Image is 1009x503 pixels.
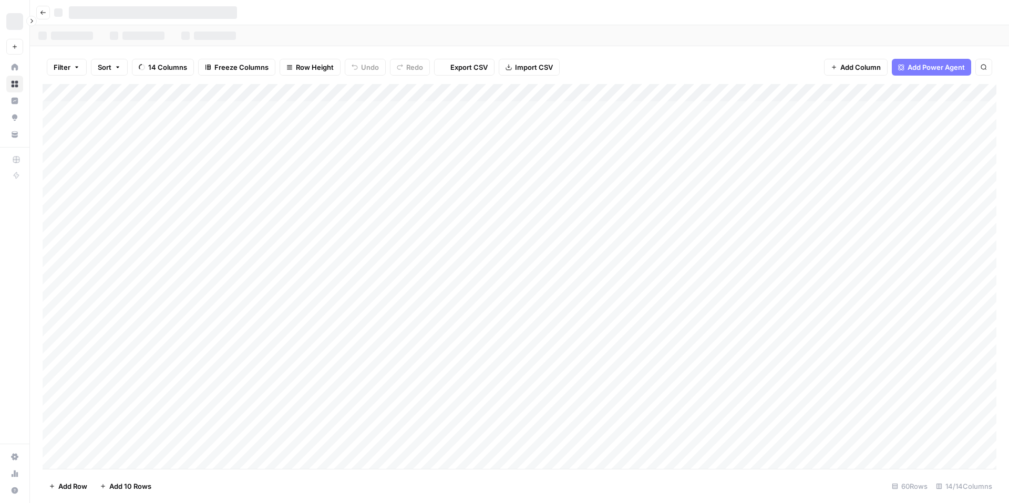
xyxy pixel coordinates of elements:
[198,59,275,76] button: Freeze Columns
[94,478,158,495] button: Add 10 Rows
[296,62,334,72] span: Row Height
[406,62,423,72] span: Redo
[280,59,341,76] button: Row Height
[148,62,187,72] span: 14 Columns
[345,59,386,76] button: Undo
[499,59,560,76] button: Import CSV
[892,59,971,76] button: Add Power Agent
[214,62,269,72] span: Freeze Columns
[824,59,888,76] button: Add Column
[450,62,488,72] span: Export CSV
[6,109,23,126] a: Opportunities
[47,59,87,76] button: Filter
[932,478,996,495] div: 14/14 Columns
[6,465,23,482] a: Usage
[109,481,151,491] span: Add 10 Rows
[6,482,23,499] button: Help + Support
[58,481,87,491] span: Add Row
[390,59,430,76] button: Redo
[434,59,495,76] button: Export CSV
[361,62,379,72] span: Undo
[888,478,932,495] div: 60 Rows
[6,76,23,92] a: Browse
[6,448,23,465] a: Settings
[6,59,23,76] a: Home
[98,62,111,72] span: Sort
[132,59,194,76] button: 14 Columns
[91,59,128,76] button: Sort
[6,126,23,143] a: Your Data
[43,478,94,495] button: Add Row
[840,62,881,72] span: Add Column
[908,62,965,72] span: Add Power Agent
[515,62,553,72] span: Import CSV
[6,92,23,109] a: Insights
[54,62,70,72] span: Filter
